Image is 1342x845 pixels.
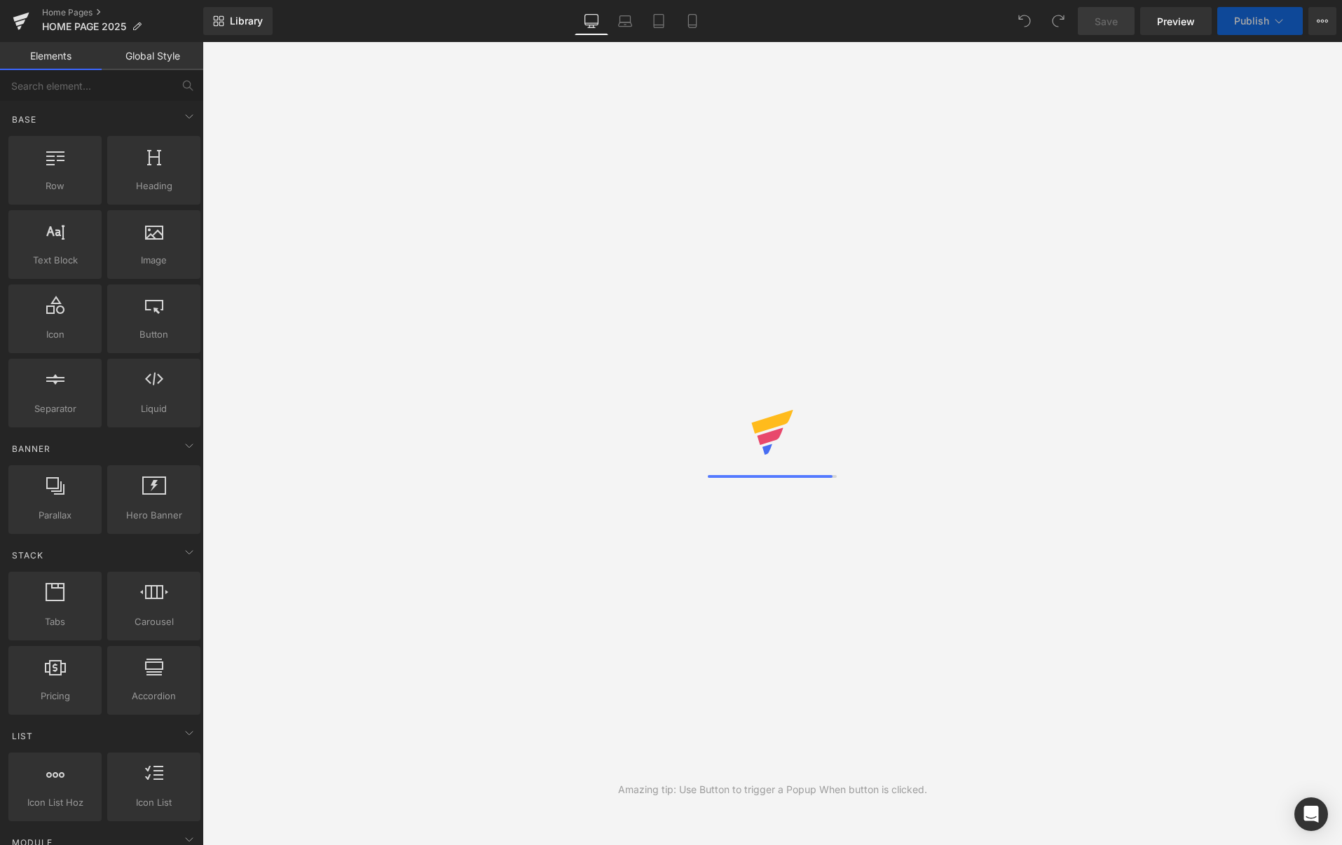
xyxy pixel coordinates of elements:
button: More [1308,7,1336,35]
span: Heading [111,179,196,193]
a: Home Pages [42,7,203,18]
span: HOME PAGE 2025 [42,21,126,32]
a: New Library [203,7,273,35]
a: Laptop [608,7,642,35]
div: Open Intercom Messenger [1294,797,1328,831]
span: Icon List Hoz [13,795,97,810]
a: Desktop [575,7,608,35]
button: Redo [1044,7,1072,35]
span: Stack [11,549,45,562]
button: Publish [1217,7,1303,35]
span: Banner [11,442,52,455]
span: Parallax [13,508,97,523]
a: Mobile [676,7,709,35]
span: Carousel [111,614,196,629]
a: Preview [1140,7,1212,35]
span: Image [111,253,196,268]
span: Pricing [13,689,97,703]
span: Icon List [111,795,196,810]
span: Liquid [111,401,196,416]
div: Amazing tip: Use Button to trigger a Popup When button is clicked. [618,782,927,797]
span: Separator [13,401,97,416]
span: Library [230,15,263,27]
span: Row [13,179,97,193]
span: Accordion [111,689,196,703]
span: Text Block [13,253,97,268]
span: Base [11,113,38,126]
span: Save [1095,14,1118,29]
span: Icon [13,327,97,342]
span: Preview [1157,14,1195,29]
a: Tablet [642,7,676,35]
span: Hero Banner [111,508,196,523]
span: Tabs [13,614,97,629]
span: Button [111,327,196,342]
a: Global Style [102,42,203,70]
button: Undo [1011,7,1039,35]
span: List [11,729,34,743]
span: Publish [1234,15,1269,27]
